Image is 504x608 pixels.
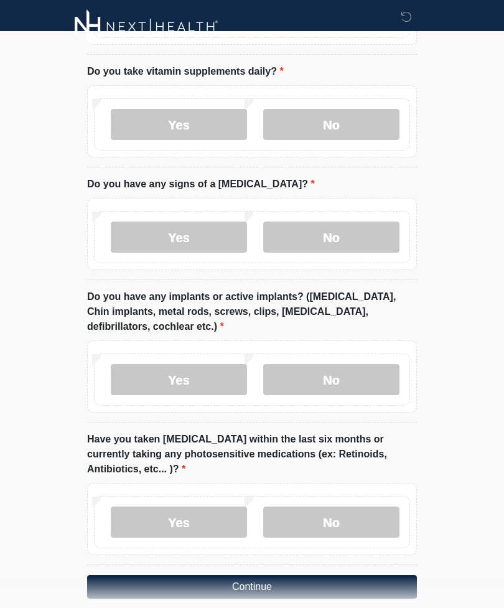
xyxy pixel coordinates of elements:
[111,364,247,395] label: Yes
[87,64,284,79] label: Do you take vitamin supplements daily?
[111,222,247,253] label: Yes
[263,507,399,538] label: No
[87,432,417,477] label: Have you taken [MEDICAL_DATA] within the last six months or currently taking any photosensitive m...
[263,364,399,395] label: No
[111,507,247,538] label: Yes
[87,177,315,192] label: Do you have any signs of a [MEDICAL_DATA]?
[111,109,247,140] label: Yes
[75,9,218,44] img: Next-Health Logo
[87,575,417,599] button: Continue
[263,109,399,140] label: No
[87,289,417,334] label: Do you have any implants or active implants? ([MEDICAL_DATA], Chin implants, metal rods, screws, ...
[263,222,399,253] label: No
